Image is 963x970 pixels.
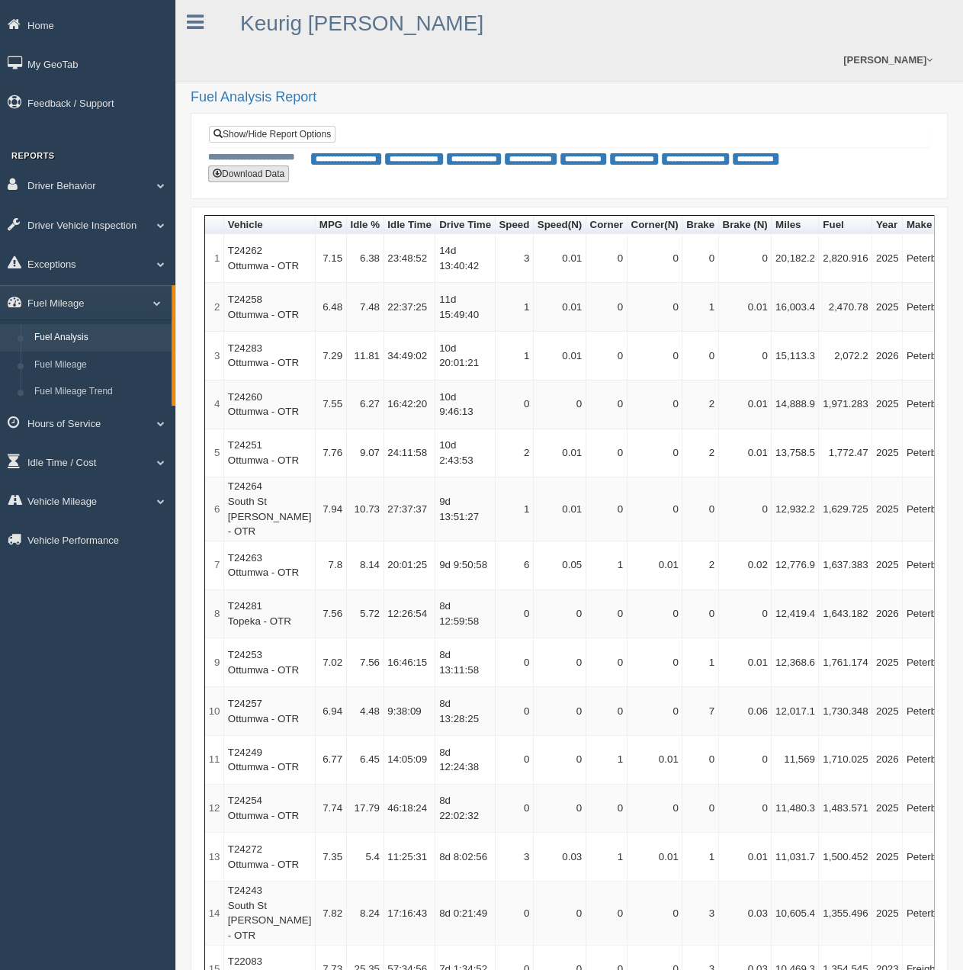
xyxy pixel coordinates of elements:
td: 10.73 [347,477,384,541]
td: 7.82 [316,882,347,945]
a: [PERSON_NAME] [836,38,940,82]
td: 7.35 [316,833,347,882]
td: 0 [534,736,586,785]
td: 2025 [872,687,903,736]
td: T24254 Ottumwa - OTR [224,785,316,833]
td: T24264 South St [PERSON_NAME] - OTR [224,477,316,541]
th: Sort column [586,216,628,235]
td: T24281 Topeka - OTR [224,590,316,639]
td: 2 [682,381,718,429]
td: 14:05:09 [384,736,436,785]
td: 2 [682,429,718,478]
td: 2025 [872,638,903,687]
td: 22:37:25 [384,283,436,332]
td: 46:18:24 [384,785,436,833]
td: 1,730.348 [819,687,872,736]
td: 1,643.182 [819,590,872,639]
td: 27:37:37 [384,477,436,541]
td: 0 [534,590,586,639]
td: 1 [205,234,224,283]
td: 1,971.283 [819,381,872,429]
td: 6.94 [316,687,347,736]
td: 12,368.6 [772,638,819,687]
td: 0 [682,477,718,541]
td: 3 [496,833,534,882]
td: 0.01 [534,332,586,381]
td: 0.01 [719,638,772,687]
td: 9d 13:51:27 [435,477,495,541]
td: 0.01 [719,429,772,478]
td: 0.01 [534,429,586,478]
th: Sort column [772,216,819,235]
td: 14 [205,882,224,945]
td: 1,483.571 [819,785,872,833]
td: 10d 20:01:21 [435,332,495,381]
th: Sort column [224,216,316,235]
td: 11.81 [347,332,384,381]
td: T24257 Ottumwa - OTR [224,687,316,736]
td: 1,710.025 [819,736,872,785]
td: 9d 9:50:58 [435,541,495,590]
td: 0 [586,283,628,332]
th: Sort column [628,216,683,235]
td: 3 [205,332,224,381]
td: 1 [682,283,718,332]
td: 7.56 [316,590,347,639]
td: 5 [205,429,224,478]
td: 7.56 [347,638,384,687]
td: 11:25:31 [384,833,436,882]
td: 12,932.2 [772,477,819,541]
td: 0 [719,590,772,639]
td: 0.03 [534,833,586,882]
td: 6.48 [316,283,347,332]
th: Sort column [819,216,872,235]
td: 2025 [872,283,903,332]
td: 0 [628,234,683,283]
td: 12,017.1 [772,687,819,736]
td: 0.01 [719,833,772,882]
td: 7.15 [316,234,347,283]
td: 8d 8:02:56 [435,833,495,882]
td: 0 [534,638,586,687]
td: 0 [719,785,772,833]
td: 16,003.4 [772,283,819,332]
td: 11d 15:49:40 [435,283,495,332]
td: 20:01:25 [384,541,436,590]
td: 15,113.3 [772,332,819,381]
td: 0 [586,687,628,736]
th: Sort column [719,216,772,235]
td: 0 [534,785,586,833]
td: 0 [628,882,683,945]
td: 8.24 [347,882,384,945]
td: 9:38:09 [384,687,436,736]
td: 11,031.7 [772,833,819,882]
td: 1,629.725 [819,477,872,541]
td: 11,480.3 [772,785,819,833]
td: 6.27 [347,381,384,429]
td: 34:49:02 [384,332,436,381]
td: 0 [496,590,534,639]
td: 2025 [872,833,903,882]
td: 20,182.2 [772,234,819,283]
td: 0 [534,882,586,945]
td: 7.02 [316,638,347,687]
th: Sort column [872,216,903,235]
td: 0 [719,332,772,381]
td: 0 [534,687,586,736]
td: 0.01 [628,736,683,785]
td: 2026 [872,590,903,639]
td: 0.06 [719,687,772,736]
td: 14d 13:40:42 [435,234,495,283]
td: 0 [628,477,683,541]
td: 6 [496,541,534,590]
td: 7.76 [316,429,347,478]
td: 0 [682,234,718,283]
th: Sort column [496,216,534,235]
td: 0 [628,638,683,687]
td: 0 [628,687,683,736]
td: 0 [586,882,628,945]
td: 0 [586,332,628,381]
td: T24258 Ottumwa - OTR [224,283,316,332]
td: 0 [586,234,628,283]
td: 2025 [872,429,903,478]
